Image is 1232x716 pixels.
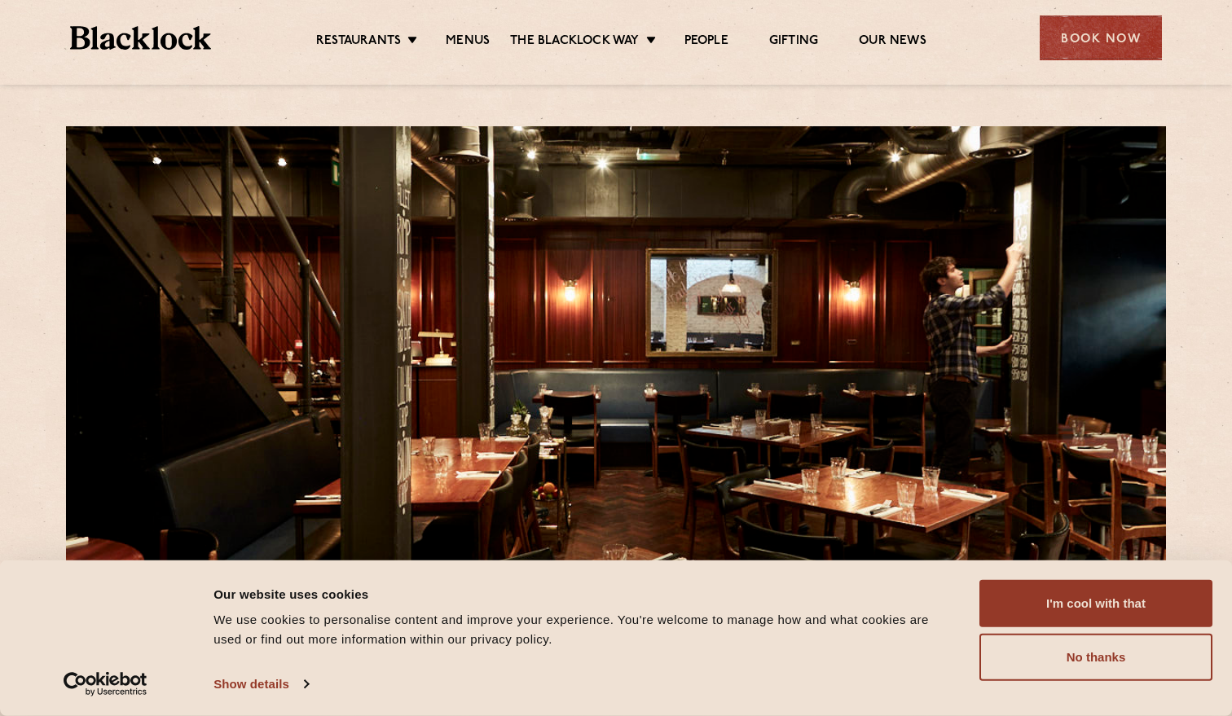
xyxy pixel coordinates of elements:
button: I'm cool with that [979,580,1212,627]
a: Gifting [769,33,818,51]
a: Menus [446,33,490,51]
div: Book Now [1040,15,1162,60]
a: Our News [859,33,926,51]
button: No thanks [979,634,1212,681]
div: Our website uses cookies [213,584,943,604]
a: The Blacklock Way [510,33,639,51]
a: Restaurants [316,33,401,51]
img: BL_Textured_Logo-footer-cropped.svg [70,26,211,50]
a: Show details [213,672,308,696]
a: People [684,33,728,51]
div: We use cookies to personalise content and improve your experience. You're welcome to manage how a... [213,610,943,649]
a: Usercentrics Cookiebot - opens in a new window [34,672,177,696]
